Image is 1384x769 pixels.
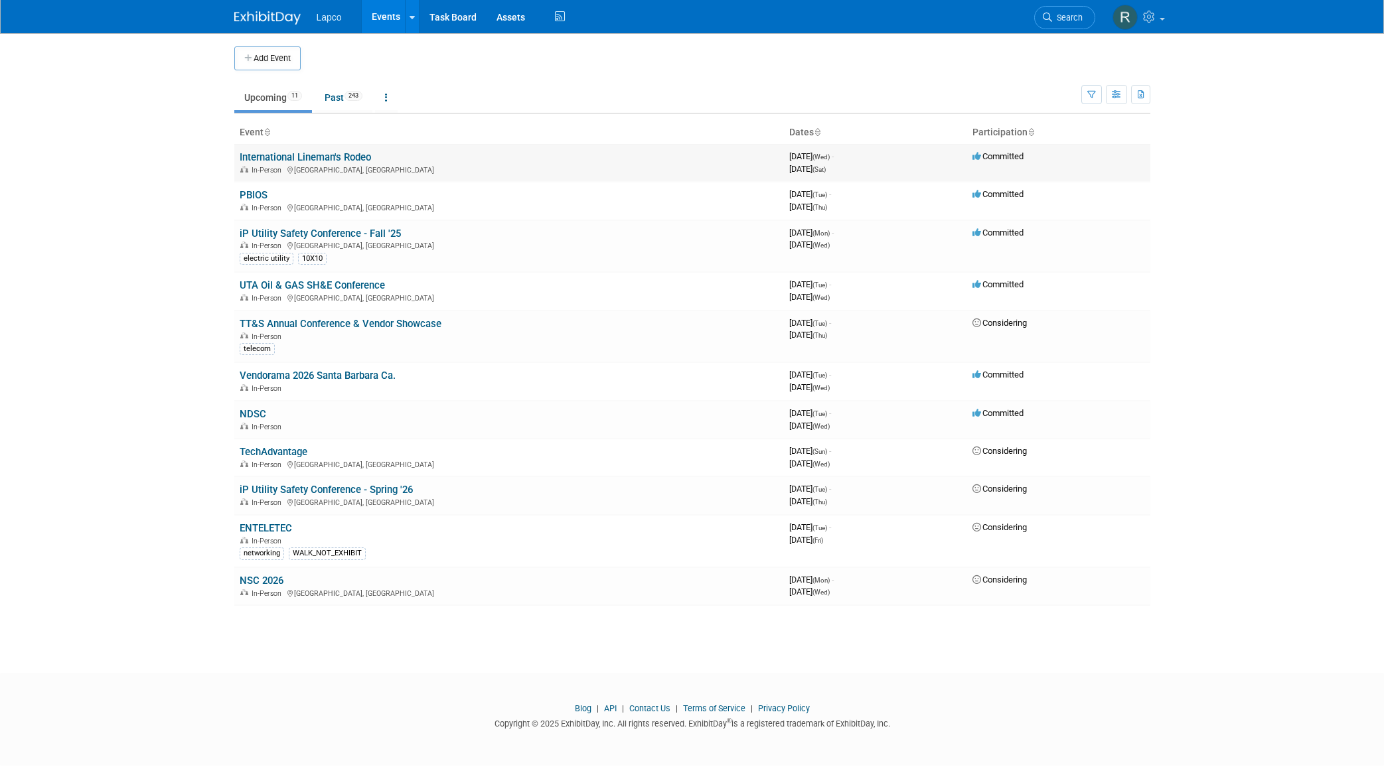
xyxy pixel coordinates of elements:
span: (Wed) [812,589,830,596]
a: NDSC [240,408,266,420]
span: [DATE] [789,535,823,545]
span: In-Person [252,166,285,175]
span: In-Person [252,537,285,545]
div: [GEOGRAPHIC_DATA], [GEOGRAPHIC_DATA] [240,587,779,598]
div: electric utility [240,253,293,265]
span: [DATE] [789,496,827,506]
span: (Sun) [812,448,827,455]
span: [DATE] [789,318,831,328]
img: In-Person Event [240,332,248,339]
span: - [832,228,834,238]
span: (Thu) [812,498,827,506]
span: (Fri) [812,537,823,544]
span: [DATE] [789,279,831,289]
span: (Tue) [812,320,827,327]
span: 11 [287,91,302,101]
img: ExhibitDay [234,11,301,25]
span: (Wed) [812,153,830,161]
img: In-Person Event [240,204,248,210]
span: Considering [972,484,1027,494]
span: Committed [972,370,1024,380]
img: In-Person Event [240,460,248,467]
span: (Wed) [812,423,830,430]
span: Committed [972,189,1024,199]
span: | [593,703,602,713]
span: [DATE] [789,484,831,494]
span: | [747,703,756,713]
span: (Tue) [812,281,827,289]
div: networking [240,547,284,559]
a: UTA Oil & GAS SH&E Conference [240,279,385,291]
span: [DATE] [789,421,830,431]
div: [GEOGRAPHIC_DATA], [GEOGRAPHIC_DATA] [240,202,779,212]
span: [DATE] [789,446,831,456]
span: - [829,318,831,328]
span: [DATE] [789,370,831,380]
span: [DATE] [789,240,830,249]
span: - [829,279,831,289]
img: Ronnie Howard [1113,5,1138,30]
a: NSC 2026 [240,575,283,587]
span: (Tue) [812,410,827,417]
span: (Mon) [812,230,830,237]
a: Sort by Participation Type [1028,127,1034,137]
span: In-Person [252,294,285,303]
th: Event [234,121,784,144]
div: WALK_NOT_EXHIBIT [289,547,366,559]
span: [DATE] [789,292,830,302]
img: In-Person Event [240,498,248,505]
a: Search [1034,6,1095,29]
span: (Thu) [812,204,827,211]
span: Committed [972,228,1024,238]
img: In-Person Event [240,423,248,429]
a: PBIOS [240,189,268,201]
a: ENTELETEC [240,522,292,534]
span: (Tue) [812,524,827,531]
span: Committed [972,151,1024,161]
span: In-Person [252,242,285,250]
a: Sort by Start Date [814,127,820,137]
span: - [829,522,831,532]
span: (Mon) [812,577,830,584]
span: Considering [972,318,1027,328]
th: Participation [967,121,1150,144]
span: In-Person [252,384,285,393]
span: Lapco [317,12,342,23]
a: Terms of Service [683,703,745,713]
button: Add Event [234,46,301,70]
span: - [832,151,834,161]
span: Considering [972,446,1027,456]
a: Past243 [315,85,372,110]
div: [GEOGRAPHIC_DATA], [GEOGRAPHIC_DATA] [240,496,779,507]
span: In-Person [252,204,285,212]
a: Sort by Event Name [264,127,270,137]
span: | [672,703,681,713]
span: - [829,189,831,199]
span: In-Person [252,589,285,598]
span: [DATE] [789,330,827,340]
span: (Wed) [812,294,830,301]
span: [DATE] [789,458,830,468]
span: 243 [345,91,362,101]
span: Considering [972,522,1027,532]
div: [GEOGRAPHIC_DATA], [GEOGRAPHIC_DATA] [240,292,779,303]
a: Upcoming11 [234,85,312,110]
a: Blog [575,703,591,713]
a: TechAdvantage [240,446,307,458]
span: - [829,446,831,456]
span: | [619,703,627,713]
span: (Tue) [812,372,827,379]
span: (Wed) [812,384,830,391]
a: iP Utility Safety Conference - Spring '26 [240,484,413,496]
span: [DATE] [789,228,834,238]
a: Contact Us [629,703,670,713]
span: In-Person [252,460,285,469]
span: [DATE] [789,587,830,596]
a: Privacy Policy [758,703,810,713]
span: - [829,408,831,418]
span: (Sat) [812,166,826,173]
span: (Tue) [812,486,827,493]
th: Dates [784,121,967,144]
div: [GEOGRAPHIC_DATA], [GEOGRAPHIC_DATA] [240,240,779,250]
span: - [832,575,834,585]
